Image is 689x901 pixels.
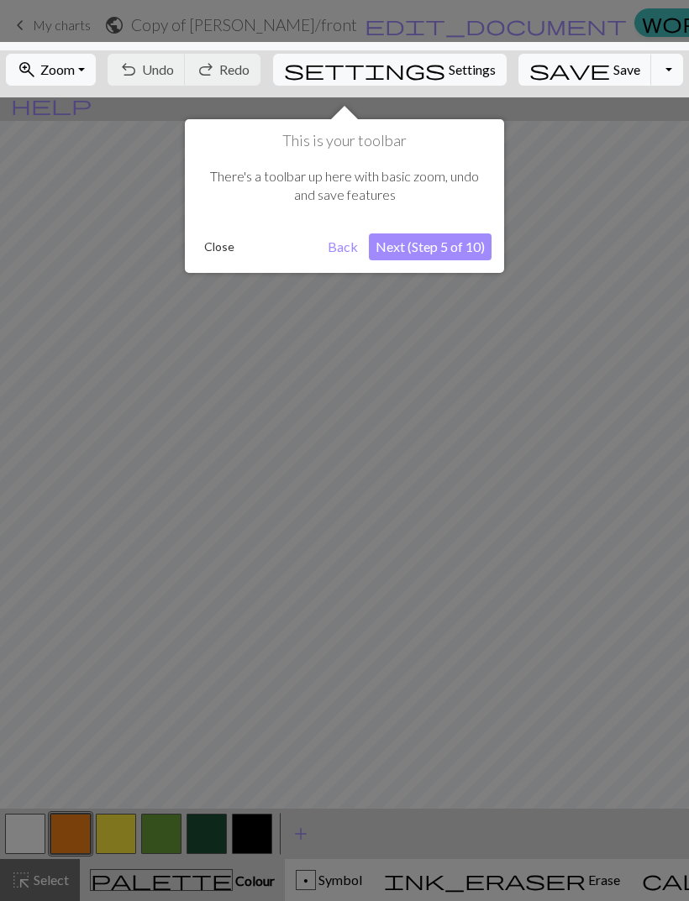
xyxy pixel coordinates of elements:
div: This is your toolbar [185,119,504,273]
div: There's a toolbar up here with basic zoom, undo and save features [197,150,492,222]
h1: This is your toolbar [197,132,492,150]
button: Back [321,233,365,260]
button: Close [197,234,241,259]
button: Next (Step 5 of 10) [369,233,492,260]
